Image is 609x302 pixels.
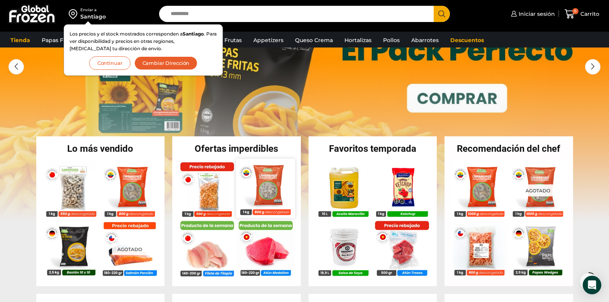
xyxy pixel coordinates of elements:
[89,56,131,70] button: Continuar
[291,33,337,48] a: Queso Crema
[341,33,375,48] a: Hortalizas
[563,5,601,23] a: 0 Carrito
[38,33,79,48] a: Papas Fritas
[446,33,488,48] a: Descuentos
[80,13,106,20] div: Santiago
[183,31,204,37] strong: Santiago
[112,243,147,255] p: Agotado
[80,7,106,13] div: Enviar a
[249,33,287,48] a: Appetizers
[7,33,34,48] a: Tienda
[69,7,80,20] img: address-field-icon.svg
[379,33,404,48] a: Pollos
[517,10,555,18] span: Iniciar sesión
[583,276,601,294] div: Open Intercom Messenger
[134,56,198,70] button: Cambiar Dirección
[36,144,165,153] h2: Lo más vendido
[8,59,24,75] div: Previous slide
[572,8,578,14] span: 0
[407,33,443,48] a: Abarrotes
[444,144,573,153] h2: Recomendación del chef
[578,10,599,18] span: Carrito
[434,6,450,22] button: Search button
[520,184,556,196] p: Agotado
[585,59,601,75] div: Next slide
[172,144,301,153] h2: Ofertas imperdibles
[70,30,217,53] p: Los precios y el stock mostrados corresponden a . Para ver disponibilidad y precios en otras regi...
[509,6,555,22] a: Iniciar sesión
[309,144,437,153] h2: Favoritos temporada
